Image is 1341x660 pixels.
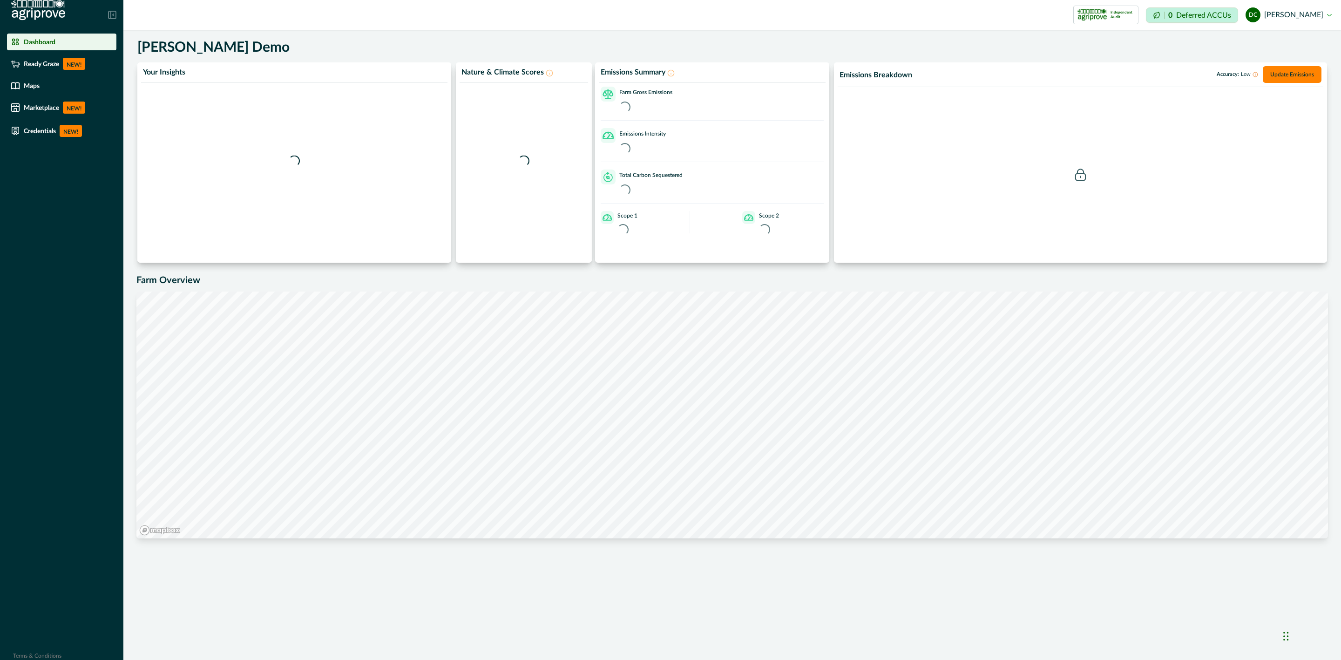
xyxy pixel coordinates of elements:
[461,68,544,77] p: Nature & Climate Scores
[619,88,672,96] p: Farm Gross Emissions
[1168,12,1172,19] p: 0
[840,71,912,80] p: Emissions Breakdown
[759,211,779,220] p: Scope 2
[7,54,116,74] a: Ready GrazeNEW!
[63,58,85,70] p: NEW!
[1176,12,1231,19] p: Deferred ACCUs
[13,653,61,659] a: Terms & Conditions
[1111,10,1134,20] p: Independent Audit
[7,121,116,141] a: CredentialsNEW!
[7,77,116,94] a: Maps
[619,129,666,138] p: Emissions Intensity
[1263,66,1321,83] button: Update Emissions
[63,102,85,114] p: NEW!
[24,60,59,68] p: Ready Graze
[137,39,290,56] h5: [PERSON_NAME] Demo
[7,34,116,50] a: Dashboard
[1073,6,1138,24] button: certification logoIndependent Audit
[136,275,1328,286] h5: Farm Overview
[1077,7,1107,22] img: certification logo
[617,211,637,220] p: Scope 1
[24,38,55,46] p: Dashboard
[60,125,82,137] p: NEW!
[1217,72,1258,77] p: Accuracy:
[1283,622,1289,650] div: Drag
[139,525,180,536] a: Mapbox logo
[24,104,59,111] p: Marketplace
[143,68,185,77] p: Your Insights
[24,127,56,135] p: Credentials
[24,82,40,89] p: Maps
[1246,4,1332,26] button: dylan cronje[PERSON_NAME]
[1280,613,1327,658] iframe: Chat Widget
[1241,72,1251,77] span: Low
[136,292,1328,538] canvas: Map
[601,68,665,77] p: Emissions Summary
[619,171,683,179] p: Total Carbon Sequestered
[7,98,116,117] a: MarketplaceNEW!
